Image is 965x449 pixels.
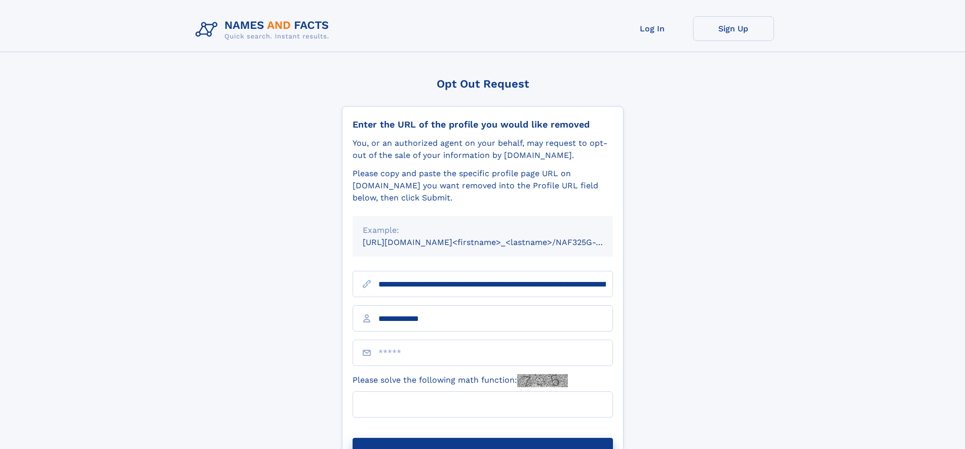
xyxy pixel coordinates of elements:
a: Sign Up [693,16,774,41]
div: Opt Out Request [342,77,624,90]
img: Logo Names and Facts [191,16,337,44]
div: Please copy and paste the specific profile page URL on [DOMAIN_NAME] you want removed into the Pr... [353,168,613,204]
small: [URL][DOMAIN_NAME]<firstname>_<lastname>/NAF325G-xxxxxxxx [363,237,632,247]
div: Example: [363,224,603,236]
div: Enter the URL of the profile you would like removed [353,119,613,130]
label: Please solve the following math function: [353,374,568,387]
a: Log In [612,16,693,41]
div: You, or an authorized agent on your behalf, may request to opt-out of the sale of your informatio... [353,137,613,161]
